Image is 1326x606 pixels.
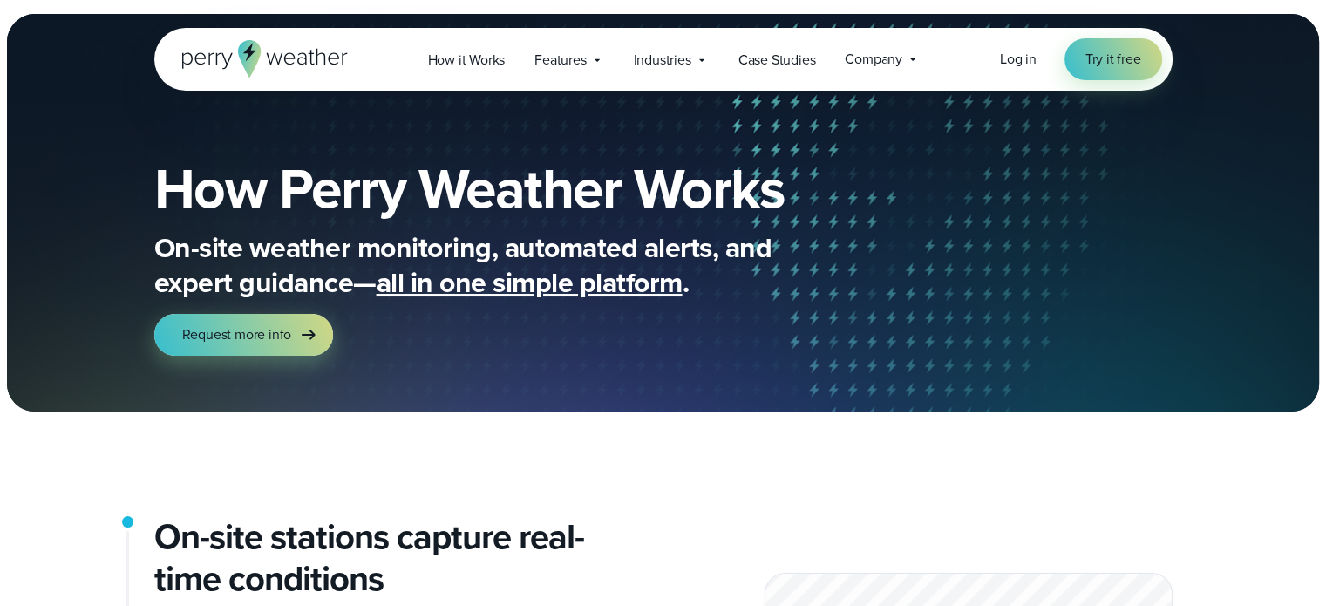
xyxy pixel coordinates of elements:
p: On-site weather monitoring, automated alerts, and expert guidance— . [154,230,852,300]
span: Log in [1000,49,1037,69]
span: Try it free [1085,49,1141,70]
span: Industries [634,50,691,71]
h2: On-site stations capture real-time conditions [154,516,649,600]
span: all in one simple platform [377,262,683,303]
a: Log in [1000,49,1037,70]
a: Request more info [154,314,334,356]
h1: How Perry Weather Works [154,160,911,216]
span: Request more info [182,324,292,345]
a: Case Studies [724,42,831,78]
span: How it Works [428,50,506,71]
span: Case Studies [738,50,816,71]
a: How it Works [413,42,520,78]
a: Try it free [1064,38,1162,80]
span: Features [534,50,586,71]
span: Company [845,49,902,70]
